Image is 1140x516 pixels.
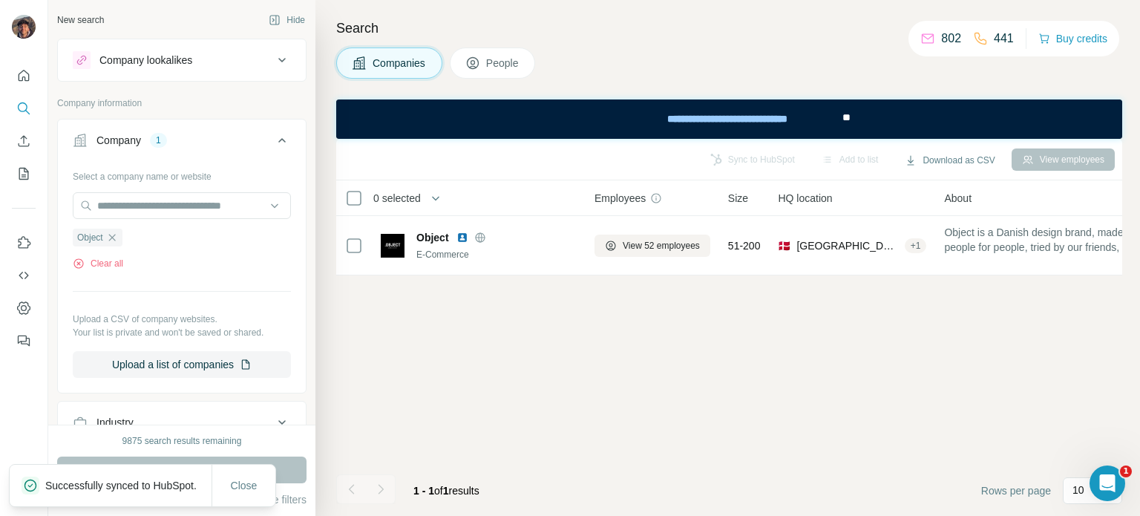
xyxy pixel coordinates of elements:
span: Companies [373,56,427,71]
button: Company lookalikes [58,42,306,78]
iframe: Intercom live chat [1090,466,1125,501]
p: 802 [941,30,961,48]
span: 1 - 1 [413,485,434,497]
div: Select a company name or website [73,164,291,183]
button: Clear all [73,257,123,270]
p: 10 [1072,483,1084,497]
button: Hide [258,9,315,31]
img: Logo of Object [381,234,404,258]
button: Enrich CSV [12,128,36,154]
button: My lists [12,160,36,187]
span: 0 selected [373,191,421,206]
div: 9875 search results remaining [122,434,242,448]
button: Dashboard [12,295,36,321]
span: Employees [594,191,646,206]
button: Close [220,472,268,499]
span: of [434,485,443,497]
button: Feedback [12,327,36,354]
p: 441 [994,30,1014,48]
h4: Search [336,18,1122,39]
button: Upload a list of companies [73,351,291,378]
img: LinkedIn logo [456,232,468,244]
div: Industry [96,415,134,430]
span: 51-200 [728,238,761,253]
button: Download as CSV [894,149,1005,172]
span: People [486,56,520,71]
span: 1 [443,485,449,497]
span: View 52 employees [623,239,700,252]
span: Object [416,230,449,245]
button: Company1 [58,123,306,164]
span: [GEOGRAPHIC_DATA], [GEOGRAPHIC_DATA] [796,238,898,253]
button: Search [12,95,36,122]
span: results [413,485,479,497]
button: View 52 employees [594,235,710,257]
div: E-Commerce [416,248,577,261]
button: Buy credits [1038,28,1107,49]
iframe: Banner [336,99,1122,139]
span: Rows per page [981,483,1051,498]
button: Quick start [12,62,36,89]
div: New search [57,13,104,27]
span: Size [728,191,748,206]
p: Your list is private and won't be saved or shared. [73,326,291,339]
div: Company lookalikes [99,53,192,68]
div: + 1 [905,239,927,252]
div: Company [96,133,141,148]
span: 🇩🇰 [778,238,790,253]
span: 1 [1120,466,1132,477]
p: Upload a CSV of company websites. [73,313,291,326]
button: Industry [58,405,306,440]
button: Use Surfe API [12,262,36,289]
span: HQ location [778,191,832,206]
span: Object [77,231,103,244]
span: Close [231,478,258,493]
button: Use Surfe on LinkedIn [12,229,36,256]
p: Successfully synced to HubSpot. [45,478,209,493]
p: Company information [57,97,307,110]
img: Avatar [12,15,36,39]
div: 1 [150,134,167,147]
span: About [944,191,972,206]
